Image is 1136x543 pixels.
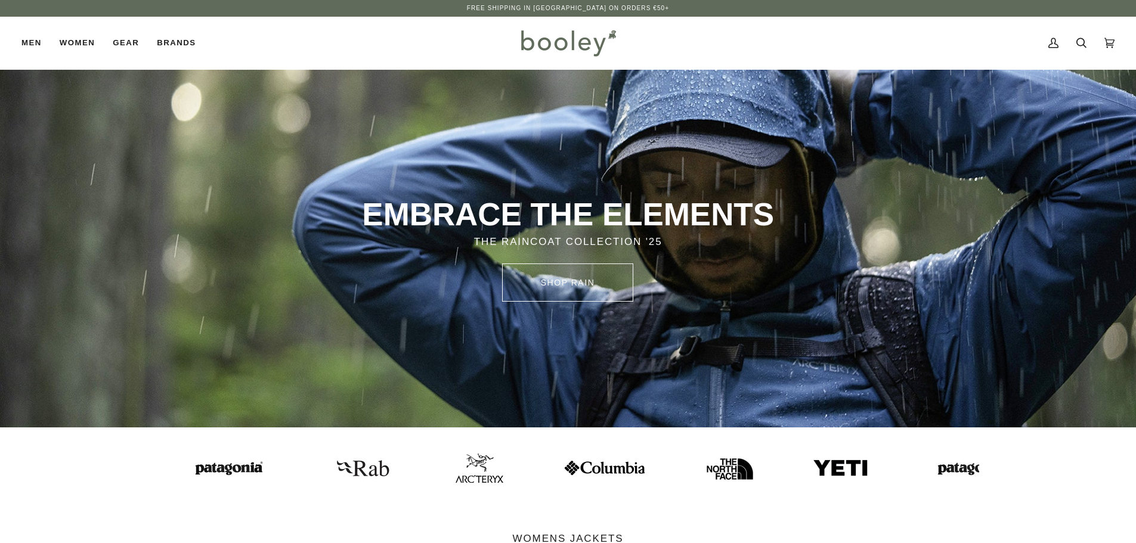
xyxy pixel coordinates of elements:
[225,234,911,250] p: THE RAINCOAT COLLECTION '25
[51,17,104,69] a: Women
[148,17,205,69] a: Brands
[502,263,633,302] a: SHOP rain
[21,17,51,69] a: Men
[21,37,42,49] span: Men
[467,4,669,13] p: Free Shipping in [GEOGRAPHIC_DATA] on Orders €50+
[516,26,620,60] img: Booley
[60,37,95,49] span: Women
[113,37,139,49] span: Gear
[104,17,148,69] a: Gear
[225,195,911,234] p: EMBRACE THE ELEMENTS
[157,37,196,49] span: Brands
